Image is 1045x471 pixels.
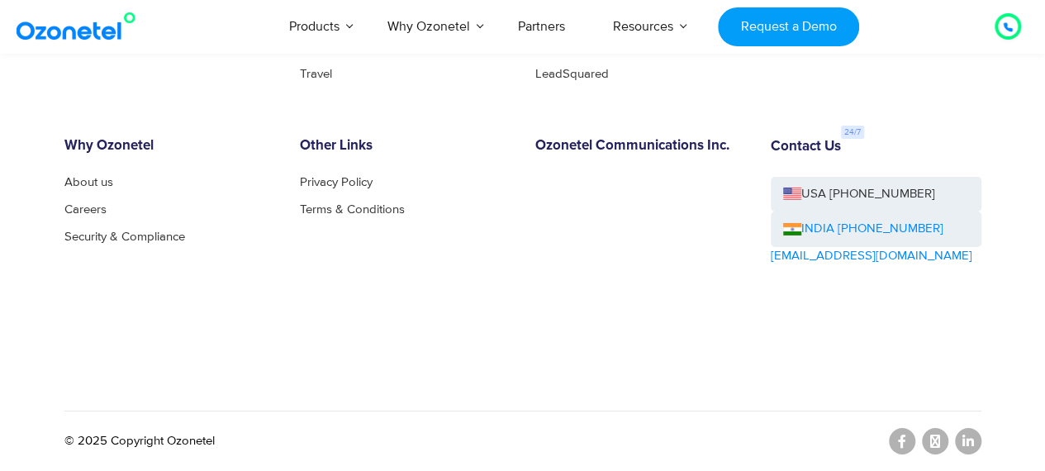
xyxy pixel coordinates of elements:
a: Terms & Conditions [300,203,405,216]
a: Request a Demo [718,7,859,46]
h6: Why Ozonetel [64,138,275,155]
p: © 2025 Copyright Ozonetel [64,432,215,451]
a: Careers [64,203,107,216]
a: USA [PHONE_NUMBER] [771,177,981,212]
h6: Ozonetel Communications Inc. [535,138,746,155]
img: us-flag.png [783,188,801,200]
h6: Other Links [300,138,511,155]
a: About us [64,176,113,188]
a: Travel [300,68,332,80]
a: Privacy Policy [300,176,373,188]
img: ind-flag.png [783,223,801,235]
a: Security & Compliance [64,231,185,243]
a: LeadSquared [535,68,609,80]
h6: Contact Us [771,139,841,155]
a: [EMAIL_ADDRESS][DOMAIN_NAME] [771,247,972,266]
a: INDIA [PHONE_NUMBER] [783,220,943,239]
